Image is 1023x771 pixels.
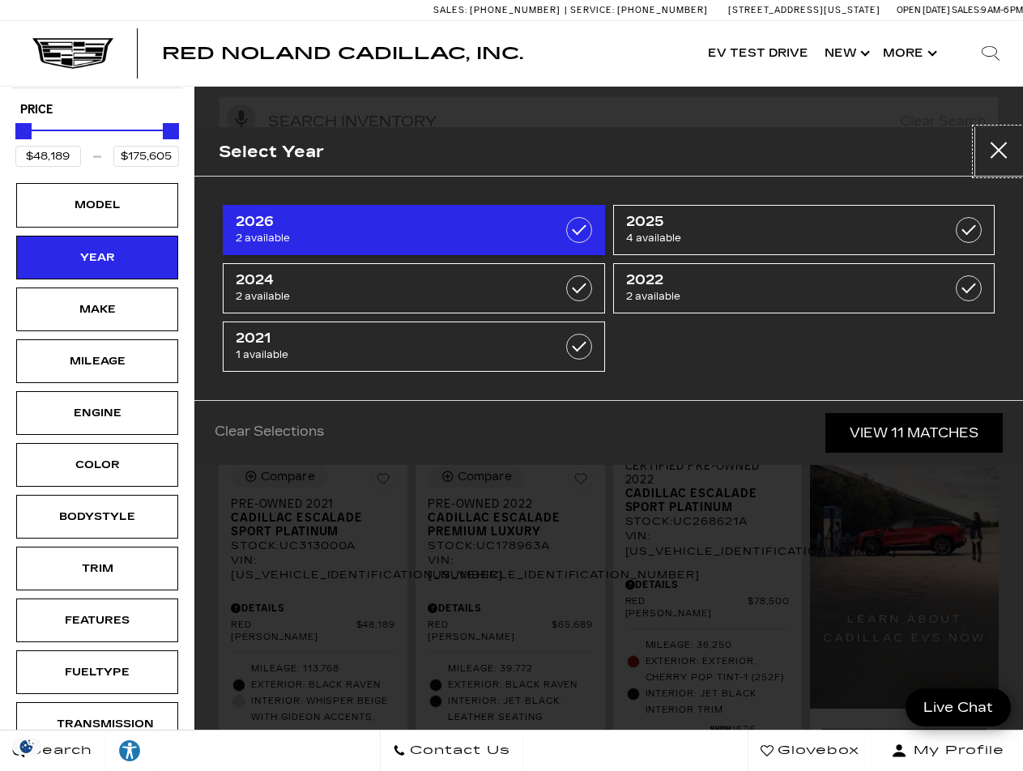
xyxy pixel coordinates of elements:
input: Minimum [15,146,81,167]
section: Click to Open Cookie Consent Modal [8,738,45,755]
span: 2025 [626,214,929,230]
div: Features [57,611,138,629]
input: Maximum [113,146,179,167]
a: Service: [PHONE_NUMBER] [565,6,712,15]
div: TrimTrim [16,547,178,590]
div: Color [57,456,138,474]
div: Year [57,249,138,266]
a: Explore your accessibility options [105,731,155,771]
h5: Price [20,103,174,117]
div: Bodystyle [57,508,138,526]
span: Service: [570,5,615,15]
a: New [816,21,875,86]
span: Open [DATE] [897,5,950,15]
div: Search [958,21,1023,86]
a: View 11 Matches [825,413,1003,453]
a: 20211 available [223,322,605,372]
div: Fueltype [57,663,138,681]
a: Clear Selections [215,424,324,443]
div: Maximum Price [163,123,179,139]
span: 2 available [236,288,539,305]
div: ColorColor [16,443,178,487]
a: EV Test Drive [700,21,816,86]
a: 20222 available [613,263,995,313]
h2: Select Year [219,138,324,165]
span: Search [25,739,92,762]
button: More [875,21,942,86]
span: 4 available [626,230,929,246]
span: 1 available [236,347,539,363]
div: Transmission [57,715,138,733]
a: 20242 available [223,263,605,313]
span: Sales: [433,5,467,15]
a: Contact Us [380,731,523,771]
button: Close [974,127,1023,176]
span: 2026 [236,214,539,230]
div: FeaturesFeatures [16,598,178,642]
span: Red Noland Cadillac, Inc. [162,44,523,63]
div: Make [57,300,138,318]
a: Sales: [PHONE_NUMBER] [433,6,565,15]
div: Trim [57,560,138,577]
span: [PHONE_NUMBER] [617,5,708,15]
span: Glovebox [774,739,859,762]
span: 9 AM-6 PM [981,5,1023,15]
div: EngineEngine [16,391,178,435]
div: Minimum Price [15,123,32,139]
a: 20262 available [223,205,605,255]
span: 2024 [236,272,539,288]
span: 2022 [626,272,929,288]
div: FueltypeFueltype [16,650,178,694]
div: Mileage [57,352,138,370]
img: Opt-Out Icon [8,738,45,755]
span: Sales: [952,5,981,15]
span: 2 available [626,288,929,305]
a: Glovebox [748,731,872,771]
div: Explore your accessibility options [105,739,154,763]
img: Cadillac Dark Logo with Cadillac White Text [32,38,113,69]
span: My Profile [907,739,1004,762]
span: [PHONE_NUMBER] [470,5,561,15]
a: Live Chat [906,688,1011,726]
div: MileageMileage [16,339,178,383]
button: Open user profile menu [872,731,1023,771]
div: TransmissionTransmission [16,702,178,746]
div: Model [57,196,138,214]
div: BodystyleBodystyle [16,495,178,539]
div: ModelModel [16,183,178,227]
a: 20254 available [613,205,995,255]
span: Contact Us [406,739,510,762]
span: Live Chat [915,698,1001,717]
span: 2021 [236,330,539,347]
div: YearYear [16,236,178,279]
div: Price [15,117,179,167]
a: [STREET_ADDRESS][US_STATE] [728,5,880,15]
div: MakeMake [16,288,178,331]
span: 2 available [236,230,539,246]
div: Engine [57,404,138,422]
a: Red Noland Cadillac, Inc. [162,45,523,62]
